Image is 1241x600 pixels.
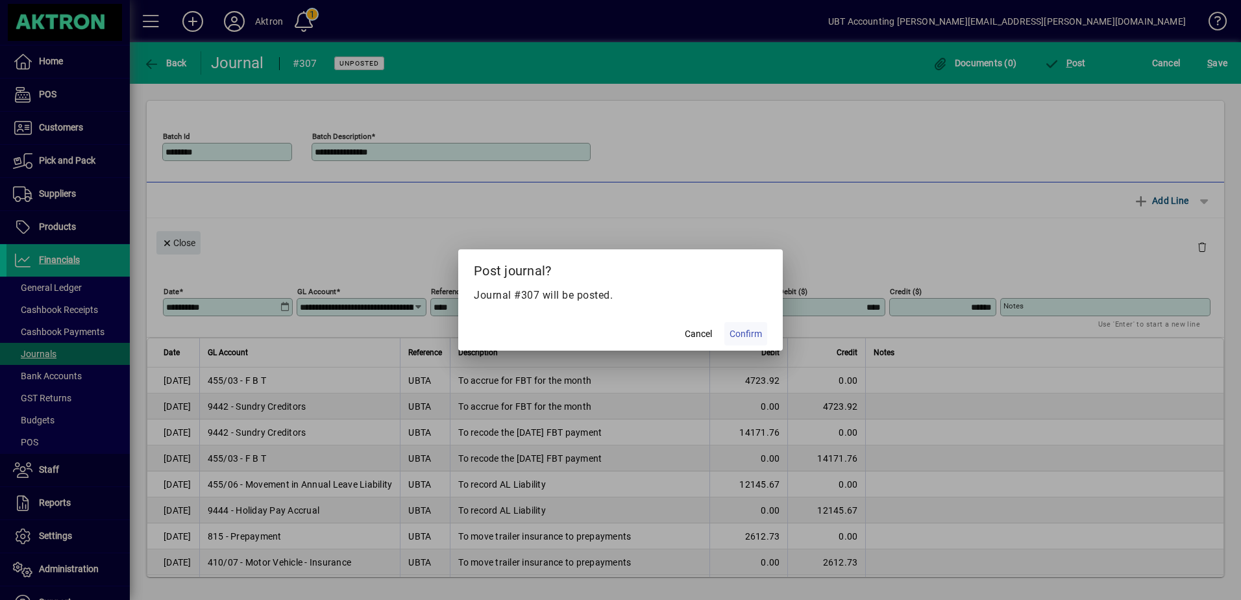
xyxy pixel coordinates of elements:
h2: Post journal? [458,249,783,287]
button: Cancel [678,322,719,345]
span: Confirm [730,327,762,341]
button: Confirm [724,322,767,345]
span: Cancel [685,327,712,341]
p: Journal #307 will be posted. [474,288,767,303]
